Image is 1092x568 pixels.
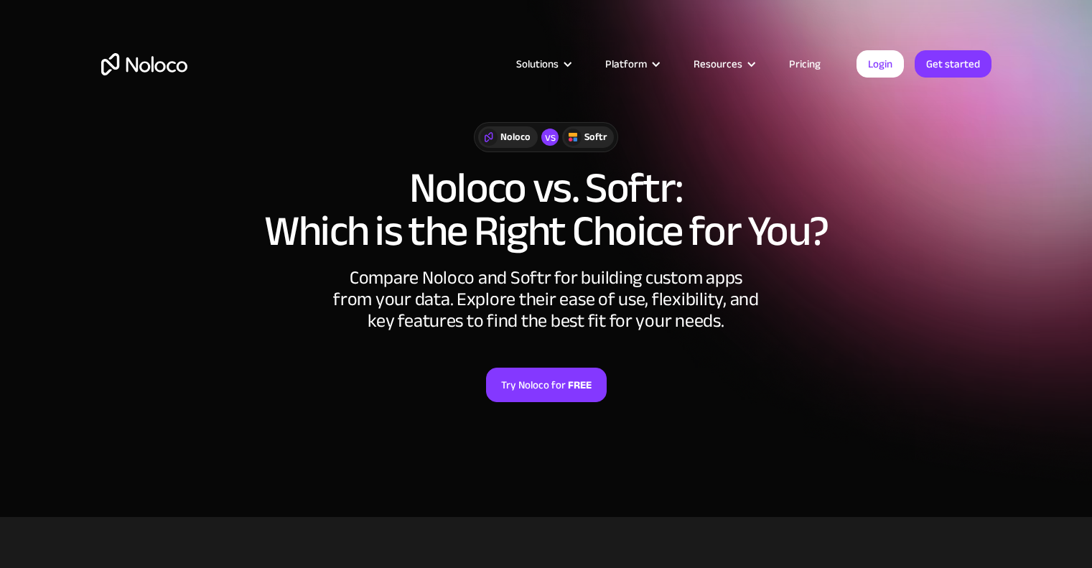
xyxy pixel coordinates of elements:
[331,267,762,332] div: Compare Noloco and Softr for building custom apps from your data. Explore their ease of use, flex...
[486,368,607,402] a: Try Noloco forFREE
[771,55,839,73] a: Pricing
[101,167,991,253] h1: Noloco vs. Softr: Which is the Right Choice for You?
[516,55,559,73] div: Solutions
[541,129,559,146] div: vs
[587,55,676,73] div: Platform
[676,55,771,73] div: Resources
[498,55,587,73] div: Solutions
[857,50,904,78] a: Login
[500,129,531,145] div: Noloco
[694,55,742,73] div: Resources
[605,55,647,73] div: Platform
[101,53,187,75] a: home
[915,50,991,78] a: Get started
[568,376,592,394] strong: FREE
[584,129,607,145] div: Softr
